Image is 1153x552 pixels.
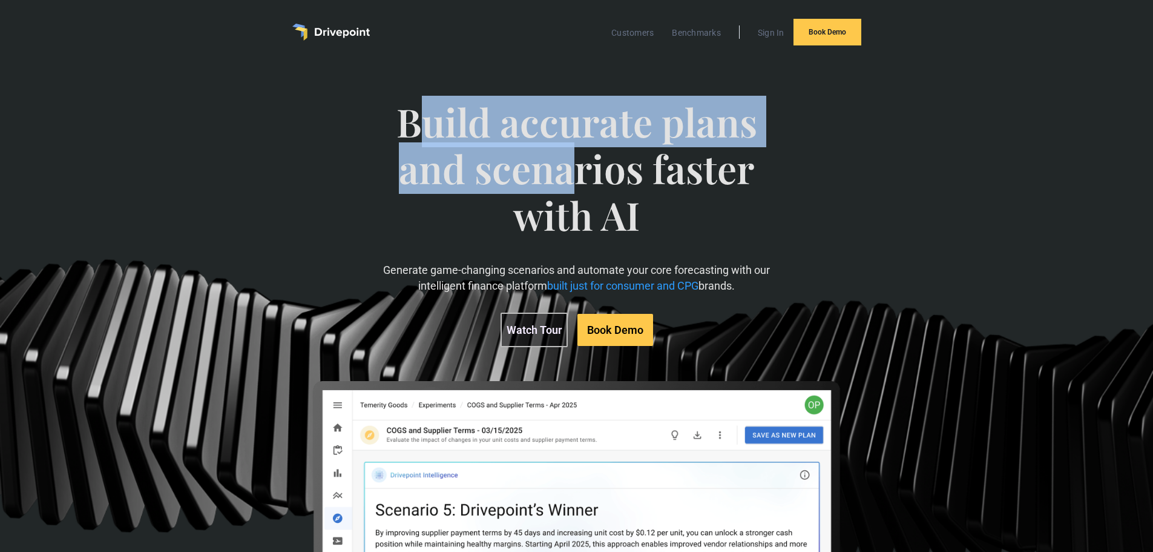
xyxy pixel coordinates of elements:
a: Book Demo [793,19,861,45]
a: Sign In [752,25,790,41]
a: home [292,24,370,41]
a: Watch Tour [501,313,568,347]
span: Build accurate plans and scenarios faster with AI [378,99,775,262]
a: Book Demo [577,314,653,346]
span: built just for consumer and CPG [547,279,698,292]
a: Benchmarks [666,25,727,41]
p: Generate game-changing scenarios and automate your core forecasting with our intelligent finance ... [378,262,775,293]
a: Customers [605,25,660,41]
